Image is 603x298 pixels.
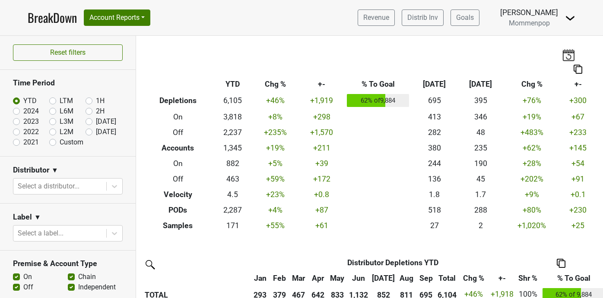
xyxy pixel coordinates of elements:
[23,272,32,282] label: On
[143,257,156,271] img: filter
[143,156,213,171] th: On
[270,270,289,286] th: Feb: activate to sort column ascending
[213,187,252,202] td: 4.5
[504,156,560,171] td: +28 %
[411,171,457,187] td: 136
[143,171,213,187] th: Off
[560,202,597,218] td: +230
[213,109,252,125] td: 3,818
[560,218,597,233] td: +25
[557,259,565,268] img: Copy to clipboard
[252,140,298,156] td: +19 %
[78,272,96,282] label: Chain
[509,19,550,27] span: Mommenpop
[560,92,597,110] td: +300
[34,212,41,223] span: ▼
[459,270,489,286] th: Chg %: activate to sort column ascending
[51,165,58,176] span: ▼
[411,140,457,156] td: 380
[213,140,252,156] td: 1,345
[327,270,347,286] th: May: activate to sort column ascending
[298,125,345,140] td: +1,570
[252,125,298,140] td: +235 %
[213,202,252,218] td: 2,287
[457,109,504,125] td: 346
[78,282,116,292] label: Independent
[457,92,504,110] td: 395
[298,92,345,110] td: +1,919
[457,218,504,233] td: 2
[411,125,457,140] td: 282
[298,77,345,92] th: +-
[298,171,345,187] td: +172
[358,9,395,26] a: Revenue
[504,171,560,187] td: +202 %
[457,156,504,171] td: 190
[213,171,252,187] td: 463
[565,13,575,23] img: Dropdown Menu
[298,156,345,171] td: +39
[562,49,575,61] img: last_updated_date
[213,156,252,171] td: 882
[560,109,597,125] td: +67
[252,77,298,92] th: Chg %
[457,171,504,187] td: 45
[270,255,516,270] th: Distributor Depletions YTD
[411,77,457,92] th: [DATE]
[504,202,560,218] td: +80 %
[457,187,504,202] td: 1.7
[504,187,560,202] td: +9 %
[13,213,32,222] h3: Label
[143,202,213,218] th: PODs
[397,270,416,286] th: Aug: activate to sort column ascending
[370,270,397,286] th: Jul: activate to sort column ascending
[411,109,457,125] td: 413
[252,92,298,110] td: +46 %
[23,106,39,116] label: 2024
[411,156,457,171] td: 244
[13,78,123,88] h3: Time Period
[504,218,560,233] td: +1,020 %
[252,156,298,171] td: +5 %
[298,218,345,233] td: +61
[500,7,558,18] div: [PERSON_NAME]
[96,106,105,116] label: 2H
[251,270,270,286] th: Jan: activate to sort column ascending
[60,127,73,137] label: L2M
[402,9,444,26] a: Distrib Inv
[504,92,560,110] td: +76 %
[298,140,345,156] td: +211
[96,127,116,137] label: [DATE]
[308,270,328,286] th: Apr: activate to sort column ascending
[574,65,582,74] img: Copy to clipboard
[560,77,597,92] th: +-
[411,218,457,233] td: 27
[60,106,73,116] label: L6M
[298,202,345,218] td: +87
[416,270,436,286] th: Sep: activate to sort column ascending
[143,125,213,140] th: Off
[143,109,213,125] th: On
[457,125,504,140] td: 48
[252,202,298,218] td: +4 %
[560,125,597,140] td: +233
[504,140,560,156] td: +62 %
[143,140,213,156] th: Accounts
[13,44,123,61] button: Reset filters
[84,9,150,26] button: Account Reports
[213,77,252,92] th: YTD
[60,96,73,106] label: LTM
[23,282,33,292] label: Off
[252,109,298,125] td: +8 %
[457,77,504,92] th: [DATE]
[560,171,597,187] td: +91
[560,140,597,156] td: +145
[560,156,597,171] td: +54
[213,218,252,233] td: 171
[347,270,370,286] th: Jun: activate to sort column ascending
[23,96,37,106] label: YTD
[504,77,560,92] th: Chg %
[298,109,345,125] td: +298
[457,202,504,218] td: 288
[298,187,345,202] td: +0.8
